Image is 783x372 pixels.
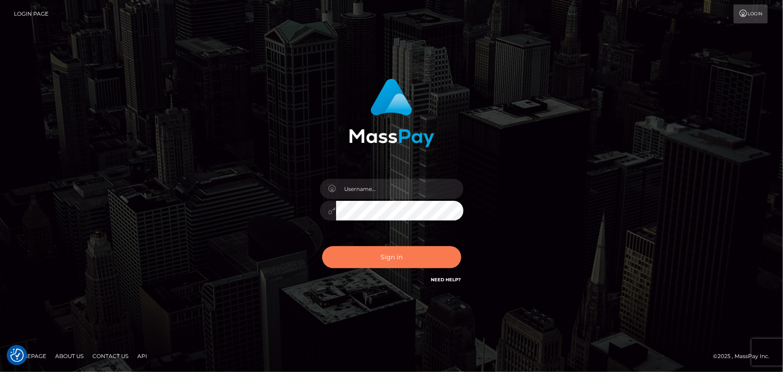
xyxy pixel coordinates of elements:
a: Homepage [10,349,50,363]
a: Login [734,4,768,23]
button: Sign in [322,246,461,268]
img: Revisit consent button [10,349,24,362]
button: Consent Preferences [10,349,24,362]
a: Contact Us [89,349,132,363]
a: Login Page [14,4,48,23]
a: Need Help? [431,277,461,283]
input: Username... [336,179,464,199]
a: About Us [52,349,87,363]
img: MassPay Login [349,79,434,147]
div: © 2025 , MassPay Inc. [713,351,776,361]
a: API [134,349,151,363]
